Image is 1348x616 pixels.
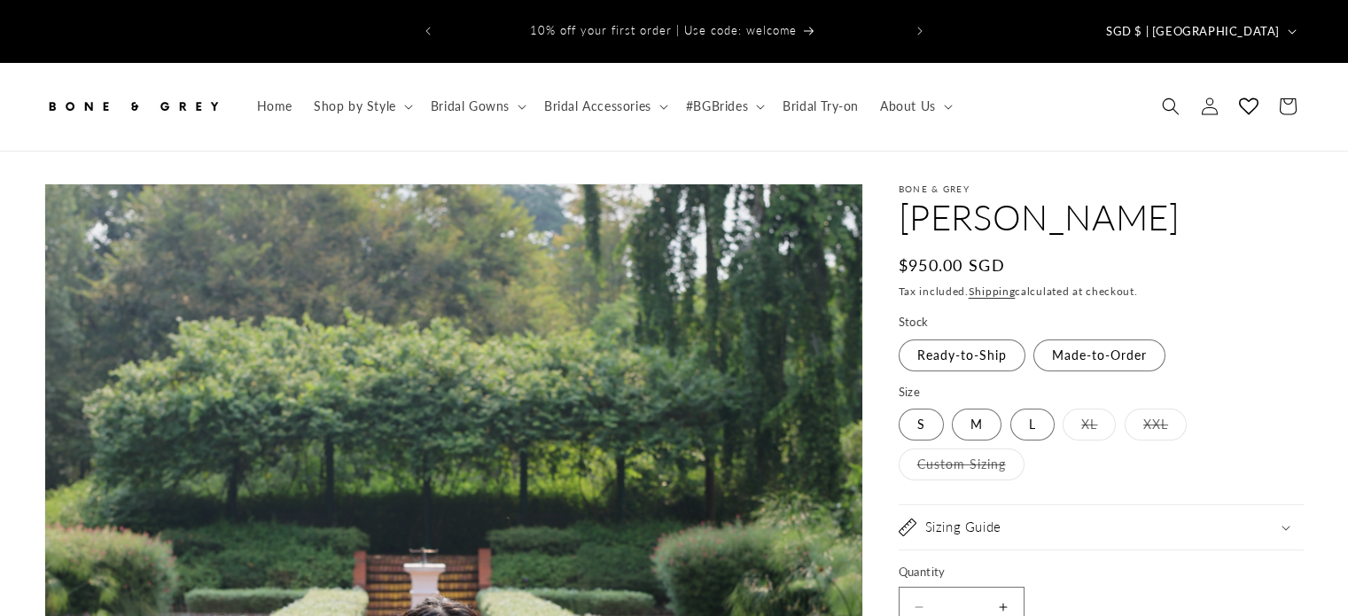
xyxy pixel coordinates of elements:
[420,88,534,125] summary: Bridal Gowns
[303,88,420,125] summary: Shop by Style
[257,98,292,114] span: Home
[44,87,222,126] img: Bone and Grey Bridal
[880,98,936,114] span: About Us
[899,448,1025,480] label: Custom Sizing
[899,283,1304,300] div: Tax included. calculated at checkout.
[1151,87,1190,126] summary: Search
[925,519,1001,536] h2: Sizing Guide
[431,98,510,114] span: Bridal Gowns
[1125,409,1187,441] label: XXL
[534,88,675,125] summary: Bridal Accessories
[900,14,939,48] button: Next announcement
[544,98,651,114] span: Bridal Accessories
[899,253,1005,277] span: $950.00 SGD
[899,505,1304,550] summary: Sizing Guide
[899,314,931,331] legend: Stock
[869,88,960,125] summary: About Us
[899,409,944,441] label: S
[1063,409,1116,441] label: XL
[1010,409,1055,441] label: L
[899,194,1304,240] h1: [PERSON_NAME]
[899,384,923,402] legend: Size
[314,98,396,114] span: Shop by Style
[686,98,748,114] span: #BGBrides
[899,564,1289,581] label: Quantity
[38,81,229,133] a: Bone and Grey Bridal
[899,183,1304,194] p: Bone & Grey
[675,88,772,125] summary: #BGBrides
[899,339,1025,371] label: Ready-to-Ship
[783,98,859,114] span: Bridal Try-on
[772,88,869,125] a: Bridal Try-on
[1033,339,1165,371] label: Made-to-Order
[1106,23,1280,41] span: SGD $ | [GEOGRAPHIC_DATA]
[952,409,1001,441] label: M
[246,88,303,125] a: Home
[1095,14,1304,48] button: SGD $ | [GEOGRAPHIC_DATA]
[969,285,1016,298] a: Shipping
[409,14,448,48] button: Previous announcement
[530,23,797,37] span: 10% off your first order | Use code: welcome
